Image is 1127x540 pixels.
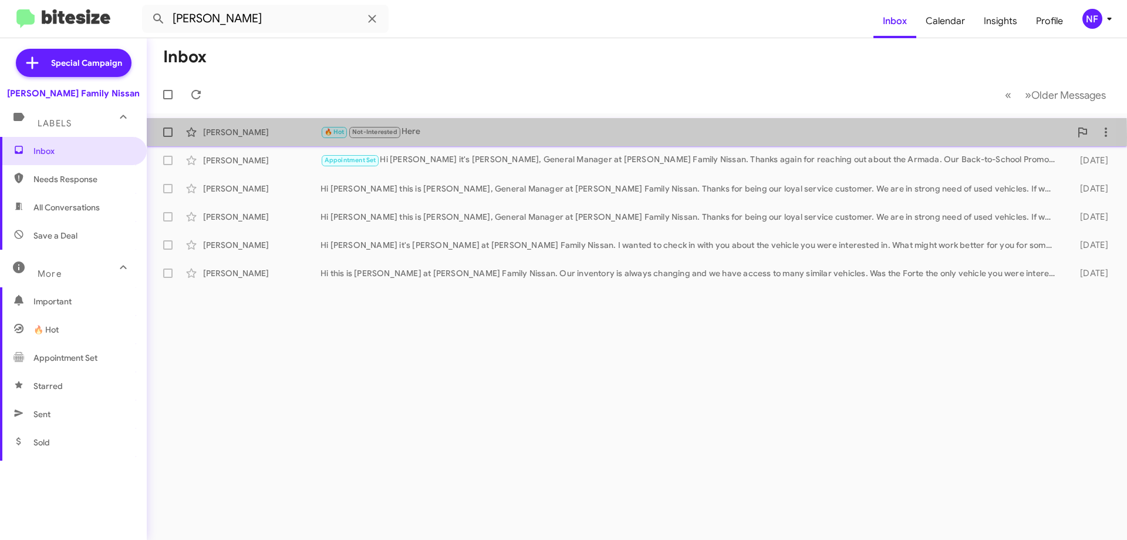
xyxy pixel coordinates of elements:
span: Labels [38,118,72,129]
span: More [38,269,62,279]
div: [PERSON_NAME] [203,211,320,223]
span: Needs Response [33,173,133,185]
div: Hi [PERSON_NAME] this is [PERSON_NAME], General Manager at [PERSON_NAME] Family Nissan. Thanks fo... [320,211,1061,223]
a: Profile [1027,4,1072,38]
span: » [1025,88,1031,102]
div: [PERSON_NAME] [203,239,320,251]
span: All Conversations [33,202,100,213]
a: Special Campaign [16,49,131,77]
div: [DATE] [1061,267,1118,279]
a: Insights [974,4,1027,38]
span: Save a Deal [33,230,77,242]
nav: Page navigation example [998,83,1113,107]
div: [PERSON_NAME] [203,183,320,194]
span: Special Campaign [51,57,122,69]
span: Inbox [33,145,133,157]
span: Important [33,296,133,307]
a: Inbox [873,4,916,38]
button: Next [1018,83,1113,107]
span: Sent [33,408,50,420]
div: Here [320,125,1071,139]
div: [DATE] [1061,183,1118,194]
div: [PERSON_NAME] [203,267,320,279]
div: [DATE] [1061,155,1118,166]
div: Hi [PERSON_NAME] it's [PERSON_NAME], General Manager at [PERSON_NAME] Family Nissan. Thanks again... [320,153,1061,167]
div: [DATE] [1061,239,1118,251]
button: NF [1072,9,1114,29]
div: [PERSON_NAME] [203,126,320,138]
div: Hi this is [PERSON_NAME] at [PERSON_NAME] Family Nissan. Our inventory is always changing and we ... [320,267,1061,279]
span: 🔥 Hot [325,128,345,136]
div: Hi [PERSON_NAME] it's [PERSON_NAME] at [PERSON_NAME] Family Nissan. I wanted to check in with you... [320,239,1061,251]
div: NF [1082,9,1102,29]
div: [PERSON_NAME] Family Nissan [7,88,140,99]
div: [PERSON_NAME] [203,155,320,166]
h1: Inbox [163,48,207,66]
span: « [1005,88,1011,102]
span: Not-Interested [352,128,397,136]
input: Search [142,5,389,33]
div: Hi [PERSON_NAME] this is [PERSON_NAME], General Manager at [PERSON_NAME] Family Nissan. Thanks fo... [320,183,1061,194]
span: Sold [33,437,50,448]
span: Appointment Set [325,156,376,164]
span: Appointment Set [33,352,97,364]
span: Starred [33,380,63,392]
div: [DATE] [1061,211,1118,223]
a: Calendar [916,4,974,38]
button: Previous [998,83,1018,107]
span: 🔥 Hot [33,324,59,336]
span: Older Messages [1031,89,1106,102]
